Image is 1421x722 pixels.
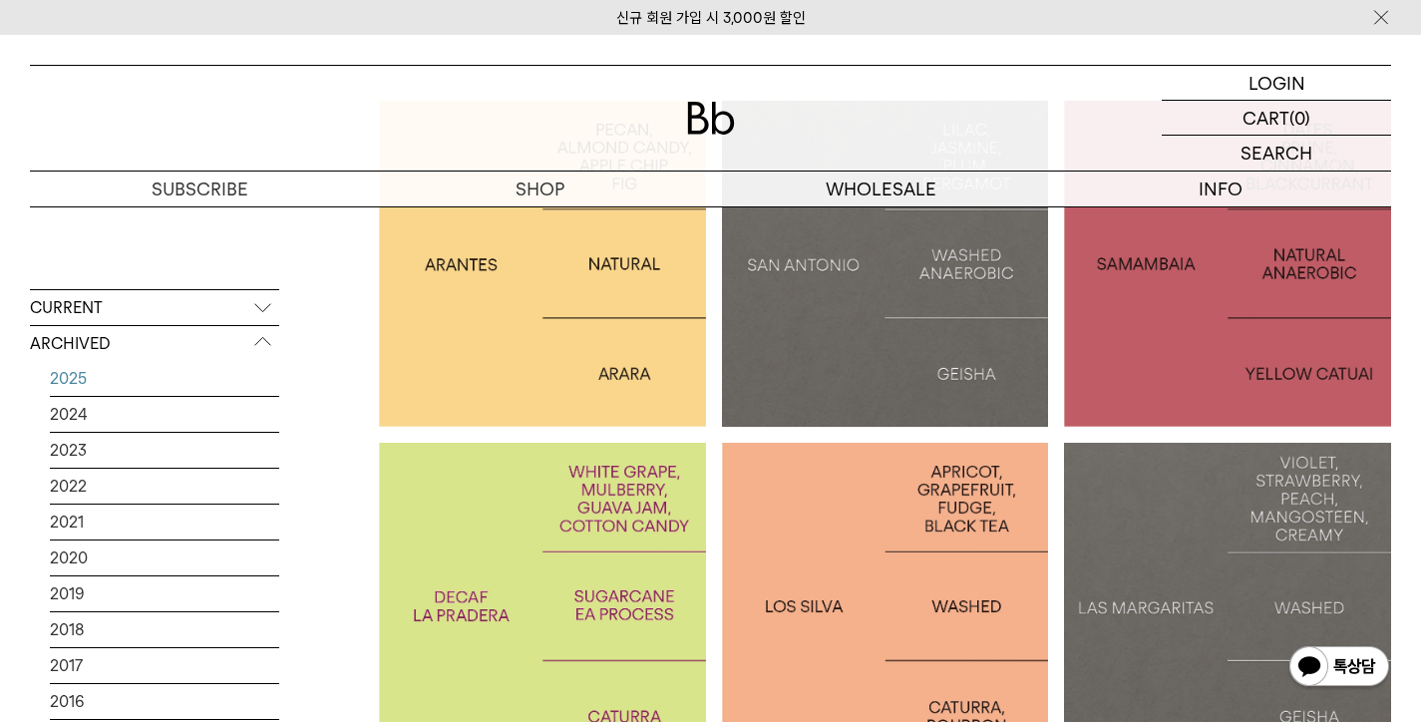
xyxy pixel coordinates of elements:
a: 2021 [50,505,279,540]
a: 2017 [50,648,279,683]
p: INFO [1051,172,1391,206]
a: 2019 [50,576,279,611]
p: ARCHIVED [30,326,279,362]
p: LOGIN [1248,66,1305,100]
a: 브라질 사맘바이아BRAZIL SAMAMBAIA [1064,101,1391,428]
a: 2022 [50,469,279,504]
a: SUBSCRIBE [30,172,370,206]
p: SEARCH [1241,136,1312,171]
p: CURRENT [30,290,279,326]
p: (0) [1289,101,1310,135]
a: 2016 [50,684,279,719]
a: 2020 [50,541,279,575]
a: 브라질 아란치스BRAZIL ARANTES [379,101,706,428]
a: LOGIN [1162,66,1391,101]
a: CART (0) [1162,101,1391,136]
a: 산 안토니오: 게이샤SAN ANTONIO: GEISHA [722,101,1049,428]
a: 2024 [50,397,279,432]
a: SHOP [370,172,710,206]
a: 2025 [50,361,279,396]
a: 2018 [50,612,279,647]
a: 신규 회원 가입 시 3,000원 할인 [616,9,806,27]
img: 로고 [687,102,735,135]
p: CART [1243,101,1289,135]
a: 2023 [50,433,279,468]
img: 카카오톡 채널 1:1 채팅 버튼 [1287,644,1391,692]
p: WHOLESALE [711,172,1051,206]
